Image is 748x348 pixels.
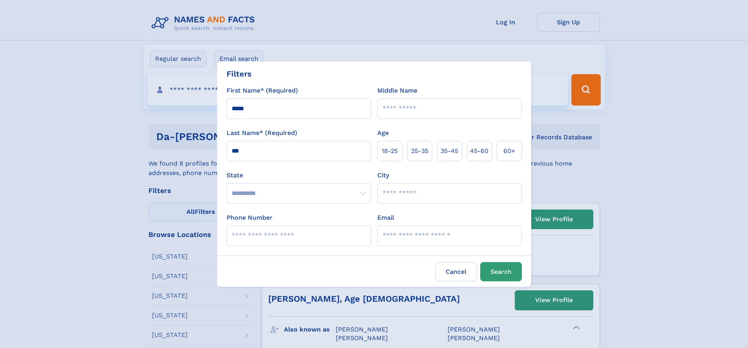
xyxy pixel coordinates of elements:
[503,146,515,156] span: 60+
[441,146,458,156] span: 35‑45
[227,68,252,80] div: Filters
[470,146,488,156] span: 45‑60
[377,213,394,222] label: Email
[411,146,428,156] span: 25‑35
[377,171,389,180] label: City
[382,146,398,156] span: 18‑25
[227,213,272,222] label: Phone Number
[227,86,298,95] label: First Name* (Required)
[377,86,417,95] label: Middle Name
[227,128,297,138] label: Last Name* (Required)
[377,128,389,138] label: Age
[435,262,477,281] label: Cancel
[480,262,522,281] button: Search
[227,171,371,180] label: State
